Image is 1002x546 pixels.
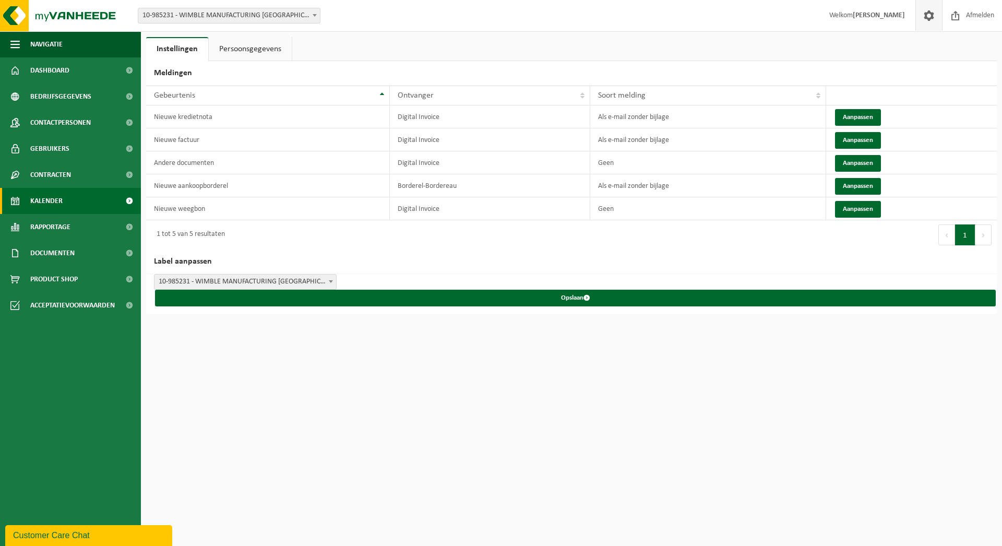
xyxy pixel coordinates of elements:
[209,37,292,61] a: Persoonsgegevens
[30,240,75,266] span: Documenten
[30,162,71,188] span: Contracten
[154,275,336,289] span: 10-985231 - WIMBLE MANUFACTURING BELGIUM BV - MECHELEN
[146,151,390,174] td: Andere documenten
[835,132,881,149] button: Aanpassen
[30,188,63,214] span: Kalender
[30,136,69,162] span: Gebruikers
[30,266,78,292] span: Product Shop
[590,105,826,128] td: Als e-mail zonder bijlage
[590,128,826,151] td: Als e-mail zonder bijlage
[30,292,115,318] span: Acceptatievoorwaarden
[590,151,826,174] td: Geen
[835,201,881,218] button: Aanpassen
[146,37,208,61] a: Instellingen
[146,61,997,86] h2: Meldingen
[146,197,390,220] td: Nieuwe weegbon
[151,225,225,244] div: 1 tot 5 van 5 resultaten
[155,290,996,306] button: Opslaan
[30,57,69,84] span: Dashboard
[30,31,63,57] span: Navigatie
[590,197,826,220] td: Geen
[853,11,905,19] strong: [PERSON_NAME]
[138,8,320,23] span: 10-985231 - WIMBLE MANUFACTURING BELGIUM BV - MECHELEN
[835,155,881,172] button: Aanpassen
[975,224,992,245] button: Next
[154,274,337,290] span: 10-985231 - WIMBLE MANUFACTURING BELGIUM BV - MECHELEN
[390,197,590,220] td: Digital Invoice
[154,91,195,100] span: Gebeurtenis
[835,109,881,126] button: Aanpassen
[398,91,434,100] span: Ontvanger
[30,110,91,136] span: Contactpersonen
[390,105,590,128] td: Digital Invoice
[30,214,70,240] span: Rapportage
[146,128,390,151] td: Nieuwe factuur
[835,178,881,195] button: Aanpassen
[146,105,390,128] td: Nieuwe kredietnota
[598,91,646,100] span: Soort melding
[590,174,826,197] td: Als e-mail zonder bijlage
[955,224,975,245] button: 1
[146,174,390,197] td: Nieuwe aankoopborderel
[390,128,590,151] td: Digital Invoice
[5,523,174,546] iframe: chat widget
[138,8,320,23] span: 10-985231 - WIMBLE MANUFACTURING BELGIUM BV - MECHELEN
[938,224,955,245] button: Previous
[146,250,997,274] h2: Label aanpassen
[30,84,91,110] span: Bedrijfsgegevens
[390,174,590,197] td: Borderel-Bordereau
[390,151,590,174] td: Digital Invoice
